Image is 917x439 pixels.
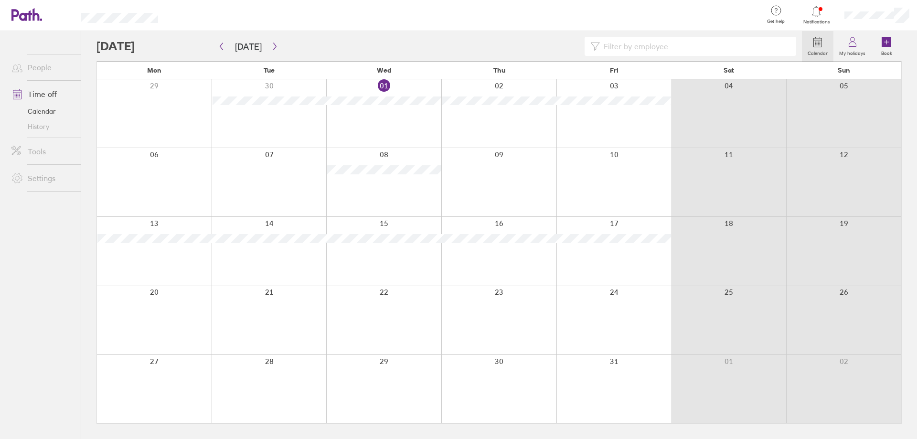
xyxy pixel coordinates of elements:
[4,58,81,77] a: People
[493,66,505,74] span: Thu
[833,48,871,56] label: My holidays
[801,19,832,25] span: Notifications
[600,37,790,55] input: Filter by employee
[227,39,269,54] button: [DATE]
[4,104,81,119] a: Calendar
[801,5,832,25] a: Notifications
[4,142,81,161] a: Tools
[838,66,850,74] span: Sun
[147,66,161,74] span: Mon
[833,31,871,62] a: My holidays
[264,66,275,74] span: Tue
[802,48,833,56] label: Calendar
[4,119,81,134] a: History
[871,31,902,62] a: Book
[4,169,81,188] a: Settings
[724,66,734,74] span: Sat
[802,31,833,62] a: Calendar
[875,48,898,56] label: Book
[610,66,618,74] span: Fri
[377,66,391,74] span: Wed
[760,19,791,24] span: Get help
[4,85,81,104] a: Time off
